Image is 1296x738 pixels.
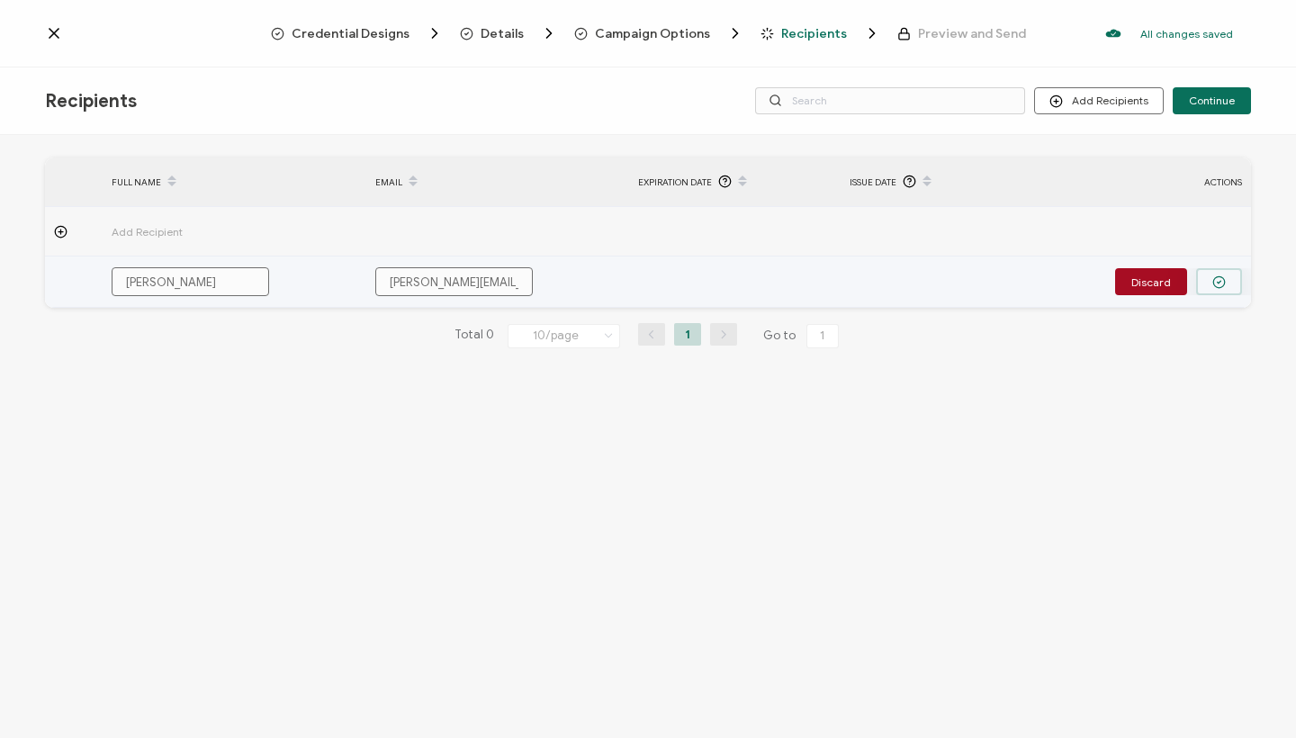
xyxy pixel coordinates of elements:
span: Preview and Send [897,27,1026,40]
span: Add Recipient [112,221,283,242]
span: Recipients [45,90,137,112]
span: Issue Date [850,172,896,193]
div: ACTIONS [1080,172,1251,193]
li: 1 [674,323,701,346]
span: Expiration Date [638,172,712,193]
input: Jane Doe [112,267,269,296]
input: someone@example.com [375,267,533,296]
span: Continue [1189,95,1235,106]
div: EMAIL [366,166,630,197]
input: Select [508,324,620,348]
span: Campaign Options [595,27,710,40]
span: Recipients [781,27,847,40]
span: Recipients [760,24,881,42]
span: Details [460,24,558,42]
span: Go to [763,323,842,348]
span: Campaign Options [574,24,744,42]
span: Total 0 [454,323,494,348]
span: Details [481,27,524,40]
span: Credential Designs [292,27,409,40]
div: Breadcrumb [271,24,1026,42]
iframe: Chat Widget [1206,652,1296,738]
input: Search [755,87,1025,114]
span: Credential Designs [271,24,444,42]
button: Discard [1115,268,1187,295]
button: Continue [1173,87,1251,114]
button: Add Recipients [1034,87,1164,114]
span: Preview and Send [918,27,1026,40]
p: All changes saved [1140,27,1233,40]
div: FULL NAME [103,166,366,197]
